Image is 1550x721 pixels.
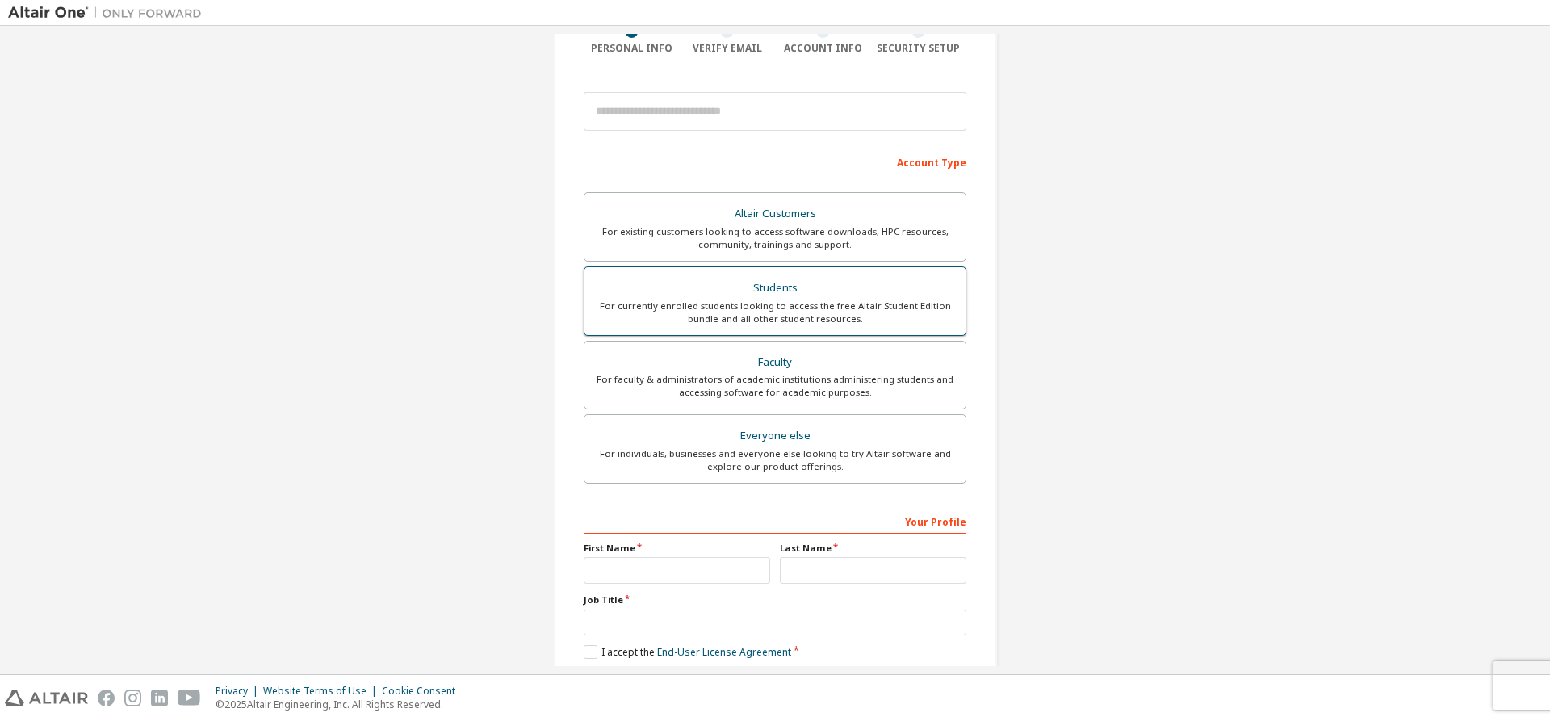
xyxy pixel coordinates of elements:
div: Account Info [775,42,871,55]
div: For currently enrolled students looking to access the free Altair Student Edition bundle and all ... [594,300,956,325]
div: Faculty [594,351,956,374]
img: facebook.svg [98,690,115,706]
div: Account Type [584,149,966,174]
div: Website Terms of Use [263,685,382,698]
img: altair_logo.svg [5,690,88,706]
div: Privacy [216,685,263,698]
img: youtube.svg [178,690,201,706]
div: For individuals, businesses and everyone else looking to try Altair software and explore our prod... [594,447,956,473]
div: Personal Info [584,42,680,55]
div: Students [594,277,956,300]
label: Last Name [780,542,966,555]
label: First Name [584,542,770,555]
div: For faculty & administrators of academic institutions administering students and accessing softwa... [594,373,956,399]
div: Altair Customers [594,203,956,225]
p: © 2025 Altair Engineering, Inc. All Rights Reserved. [216,698,465,711]
div: Cookie Consent [382,685,465,698]
div: Verify Email [680,42,776,55]
img: instagram.svg [124,690,141,706]
label: Job Title [584,593,966,606]
div: Everyone else [594,425,956,447]
div: Security Setup [871,42,967,55]
div: Your Profile [584,508,966,534]
a: End-User License Agreement [657,645,791,659]
img: linkedin.svg [151,690,168,706]
img: Altair One [8,5,210,21]
div: For existing customers looking to access software downloads, HPC resources, community, trainings ... [594,225,956,251]
label: I accept the [584,645,791,659]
